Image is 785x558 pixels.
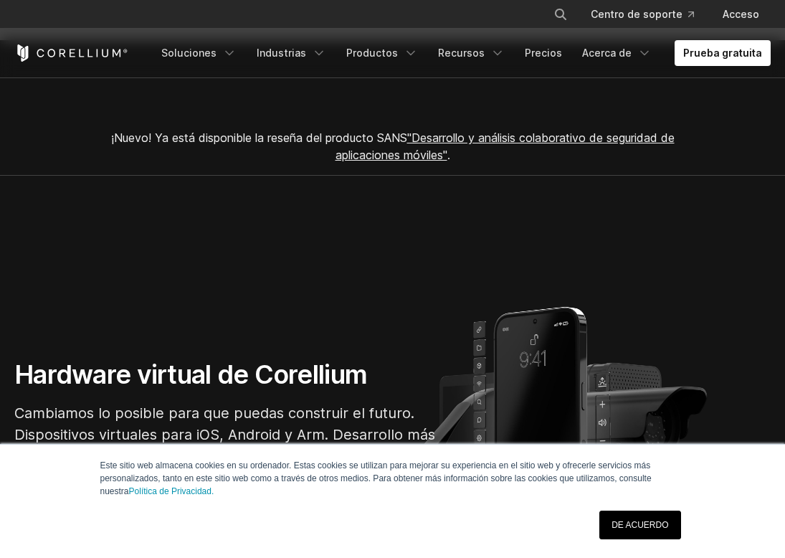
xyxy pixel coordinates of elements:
a: Política de Privacidad. [129,486,214,496]
div: Menú de navegación [153,40,771,66]
font: Productos [346,47,398,59]
font: Cambiamos lo posible para que puedas construir el futuro. Dispositivos virtuales para iOS, Androi... [14,405,435,465]
font: ¡Nuevo! Ya está disponible la reseña del producto SANS [111,131,407,145]
font: Este sitio web almacena cookies en su ordenador. Estas cookies se utilizan para mejorar su experi... [100,460,652,496]
font: Industrias [257,47,306,59]
font: Precios [525,47,562,59]
font: Hardware virtual de Corellium [14,359,367,390]
font: Acerca de [582,47,632,59]
font: . [447,148,450,162]
font: Soluciones [161,47,217,59]
a: Página de inicio de Corellium [14,44,128,62]
a: DE ACUERDO [599,511,680,539]
font: Prueba gratuita [683,47,762,59]
font: DE ACUERDO [612,520,668,530]
font: Recursos [438,47,485,59]
a: "Desarrollo y análisis colaborativo de seguridad de aplicaciones móviles" [336,131,675,162]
